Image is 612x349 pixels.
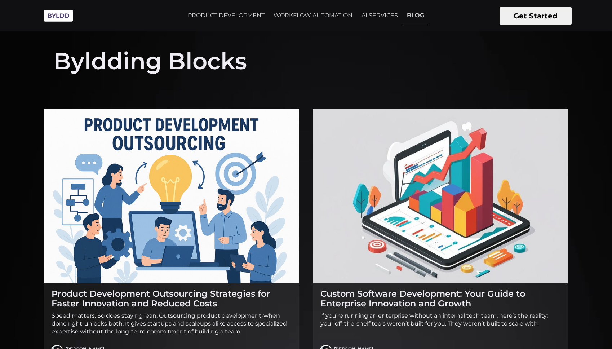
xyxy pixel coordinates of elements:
[357,6,402,25] a: AI SERVICES
[320,289,560,309] h2: Custom Software Development: Your Guide to Enterprise Innovation and Growth
[40,6,76,26] img: Byldd - Product Development Company
[183,6,269,25] a: PRODUCT DEVELOPMENT
[403,6,429,25] a: BLOG
[44,109,299,283] img: Product Development Outsourcing Strategies for Faster Innovation and Reduced Costs
[313,109,568,283] img: Custom Software Development: Your Guide to Enterprise Innovation and Growth
[500,7,572,25] button: Get Started
[52,289,292,309] h2: Product Development Outsourcing Strategies for Faster Innovation and Reduced Costs
[52,283,292,342] a: Product Development Outsourcing Strategies for Faster Innovation and Reduced Costs Speed matters....
[269,6,357,25] a: WORKFLOW AUTOMATION
[53,29,247,76] h1: Byldding Blocks
[320,283,560,334] a: Custom Software Development: Your Guide to Enterprise Innovation and Growth If you’re running an ...
[320,312,560,328] p: If you’re running an enterprise without an internal tech team, here’s the reality: your off-the-s...
[52,312,292,336] p: Speed matters. So does staying lean. Outsourcing product development-when done right-unlocks both...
